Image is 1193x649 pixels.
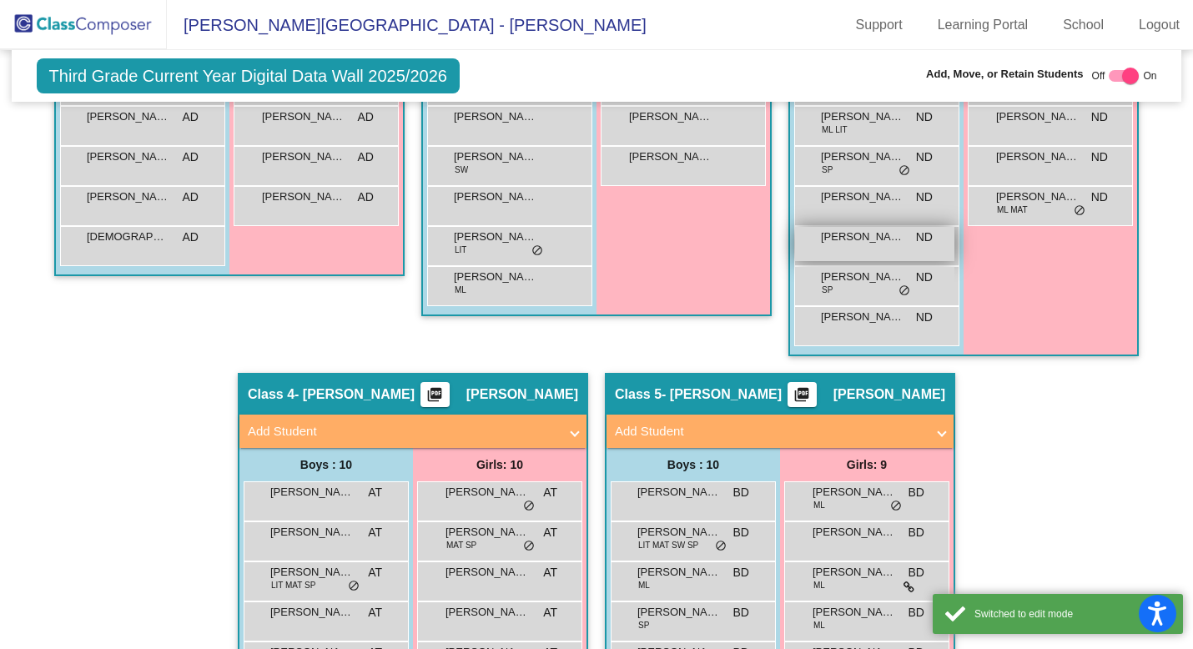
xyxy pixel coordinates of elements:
[348,580,360,593] span: do_not_disturb_alt
[368,564,382,581] span: AT
[833,386,945,403] span: [PERSON_NAME]
[1074,204,1085,218] span: do_not_disturb_alt
[822,123,848,136] span: ML LIT
[445,524,529,541] span: [PERSON_NAME]
[822,284,833,296] span: SP
[924,12,1042,38] a: Learning Portal
[446,539,476,551] span: MAT SP
[813,484,896,501] span: [PERSON_NAME]
[420,382,450,407] button: Print Students Details
[543,564,557,581] span: AT
[813,564,896,581] span: [PERSON_NAME]
[466,386,578,403] span: [PERSON_NAME]
[637,604,721,621] span: [PERSON_NAME]
[454,108,537,125] span: [PERSON_NAME]
[87,108,170,125] span: [PERSON_NAME]
[454,189,537,205] span: [PERSON_NAME]
[262,108,345,125] span: [PERSON_NAME]
[607,415,954,448] mat-expansion-panel-header: Add Student
[183,148,199,166] span: AD
[368,524,382,541] span: AT
[996,148,1080,165] span: [PERSON_NAME]
[248,386,294,403] span: Class 4
[788,382,817,407] button: Print Students Details
[262,189,345,205] span: [PERSON_NAME]
[445,604,529,621] span: [PERSON_NAME]
[780,448,954,481] div: Girls: 9
[916,108,933,126] span: ND
[637,564,721,581] span: [PERSON_NAME]
[523,540,535,553] span: do_not_disturb_alt
[425,386,445,410] mat-icon: picture_as_pdf
[916,309,933,326] span: ND
[239,415,586,448] mat-expansion-panel-header: Add Student
[358,108,374,126] span: AD
[607,448,780,481] div: Boys : 10
[974,606,1170,621] div: Switched to edit mode
[358,189,374,206] span: AD
[248,422,558,441] mat-panel-title: Add Student
[890,500,902,513] span: do_not_disturb_alt
[909,604,924,621] span: BD
[368,604,382,621] span: AT
[270,564,354,581] span: [PERSON_NAME]
[1050,12,1117,38] a: School
[629,148,712,165] span: [PERSON_NAME]
[183,229,199,246] span: AD
[733,524,749,541] span: BD
[813,579,825,591] span: ML
[822,164,833,176] span: SP
[843,12,916,38] a: Support
[813,619,825,631] span: ML
[543,604,557,621] span: AT
[270,604,354,621] span: [PERSON_NAME]
[271,579,315,591] span: LIT MAT SP
[733,604,749,621] span: BD
[543,484,557,501] span: AT
[270,524,354,541] span: [PERSON_NAME]
[637,484,721,501] span: [PERSON_NAME]
[916,189,933,206] span: ND
[733,484,749,501] span: BD
[813,499,825,511] span: ML
[183,189,199,206] span: AD
[792,386,812,410] mat-icon: picture_as_pdf
[270,484,354,501] span: [PERSON_NAME]
[996,189,1080,205] span: [PERSON_NAME]
[37,58,460,93] span: Third Grade Current Year Digital Data Wall 2025/2026
[413,448,586,481] div: Girls: 10
[916,269,933,286] span: ND
[87,148,170,165] span: [PERSON_NAME]
[997,204,1028,216] span: ML MAT
[638,619,649,631] span: SP
[87,229,170,245] span: [DEMOGRAPHIC_DATA][PERSON_NAME]
[183,108,199,126] span: AD
[629,108,712,125] span: [PERSON_NAME] [PERSON_NAME]
[926,66,1084,83] span: Add, Move, or Retain Students
[1091,148,1108,166] span: ND
[368,484,382,501] span: AT
[638,579,650,591] span: ML
[543,524,557,541] span: AT
[87,189,170,205] span: [PERSON_NAME] [PERSON_NAME]
[455,284,466,296] span: ML
[262,148,345,165] span: [PERSON_NAME]
[821,148,904,165] span: [PERSON_NAME]
[821,189,904,205] span: [PERSON_NAME]
[662,386,782,403] span: - [PERSON_NAME]
[1143,68,1156,83] span: On
[445,564,529,581] span: [PERSON_NAME]
[1092,68,1105,83] span: Off
[523,500,535,513] span: do_not_disturb_alt
[615,422,925,441] mat-panel-title: Add Student
[909,564,924,581] span: BD
[899,164,910,178] span: do_not_disturb_alt
[813,604,896,621] span: [PERSON_NAME]
[1091,108,1108,126] span: ND
[821,309,904,325] span: [PERSON_NAME]
[445,484,529,501] span: [PERSON_NAME]
[615,386,662,403] span: Class 5
[531,244,543,258] span: do_not_disturb_alt
[455,244,466,256] span: LIT
[899,284,910,298] span: do_not_disturb_alt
